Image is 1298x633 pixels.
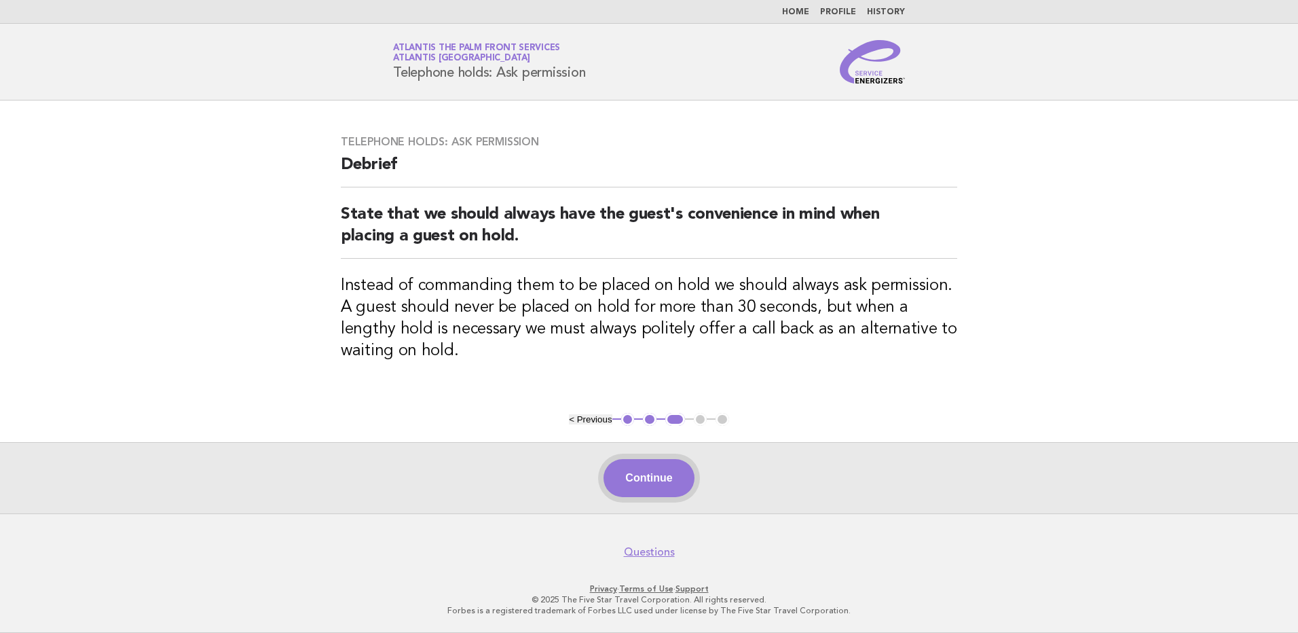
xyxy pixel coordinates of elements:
[665,413,685,427] button: 3
[624,545,675,559] a: Questions
[604,459,694,497] button: Continue
[341,154,957,187] h2: Debrief
[590,584,617,594] a: Privacy
[782,8,809,16] a: Home
[341,135,957,149] h3: Telephone holds: Ask permission
[867,8,905,16] a: History
[393,43,560,62] a: Atlantis The Palm Front ServicesAtlantis [GEOGRAPHIC_DATA]
[820,8,856,16] a: Profile
[234,605,1064,616] p: Forbes is a registered trademark of Forbes LLC used under license by The Five Star Travel Corpora...
[234,594,1064,605] p: © 2025 The Five Star Travel Corporation. All rights reserved.
[643,413,656,427] button: 2
[621,413,635,427] button: 1
[234,583,1064,594] p: · ·
[619,584,673,594] a: Terms of Use
[569,414,612,424] button: < Previous
[675,584,709,594] a: Support
[393,44,585,79] h1: Telephone holds: Ask permission
[840,40,905,84] img: Service Energizers
[341,204,957,259] h2: State that we should always have the guest's convenience in mind when placing a guest on hold.
[341,275,957,362] h3: Instead of commanding them to be placed on hold we should always ask permission. A guest should n...
[393,54,530,63] span: Atlantis [GEOGRAPHIC_DATA]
